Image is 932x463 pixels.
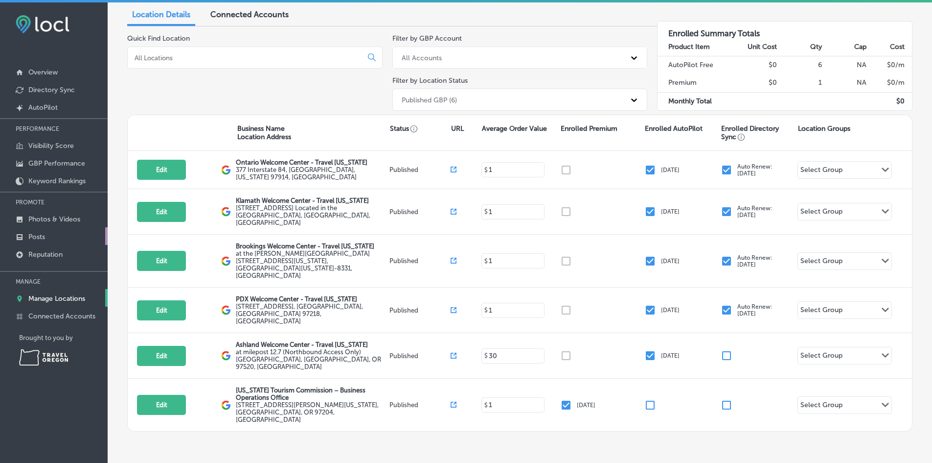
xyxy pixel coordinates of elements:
p: $ [484,352,488,359]
p: Auto Renew: [DATE] [737,205,773,219]
img: logo [221,207,231,217]
input: All Locations [134,53,360,62]
label: [STREET_ADDRESS] , [GEOGRAPHIC_DATA], [GEOGRAPHIC_DATA] 97218, [GEOGRAPHIC_DATA] [236,303,386,325]
p: Directory Sync [28,86,75,94]
p: [DATE] [661,307,680,314]
p: Keyword Rankings [28,177,86,185]
p: $ [484,258,488,265]
p: $ [484,307,488,314]
p: PDX Welcome Center - Travel [US_STATE] [236,295,386,303]
label: [STREET_ADDRESS][PERSON_NAME][US_STATE] , [GEOGRAPHIC_DATA], OR 97204, [GEOGRAPHIC_DATA] [236,401,386,423]
p: Reputation [28,250,63,259]
label: 377 Interstate 84 , [GEOGRAPHIC_DATA], [US_STATE] 97914, [GEOGRAPHIC_DATA] [236,166,386,181]
h3: Enrolled Summary Totals [658,22,912,38]
p: Business Name Location Address [237,124,291,141]
p: AutoPilot [28,103,58,112]
td: 1 [777,74,822,92]
p: Published [389,257,451,265]
td: $ 0 [867,92,912,110]
p: Klamath Welcome Center - Travel [US_STATE] [236,197,386,204]
p: Enrolled Premium [561,124,617,133]
img: logo [221,305,231,315]
td: $ 0 /m [867,56,912,74]
p: Published [389,401,451,409]
label: at the [PERSON_NAME][GEOGRAPHIC_DATA] [STREET_ADDRESS][US_STATE] , [GEOGRAPHIC_DATA][US_STATE]-83... [236,250,386,279]
th: Cap [822,38,867,56]
p: $ [484,402,488,409]
p: Published [389,208,451,216]
p: Auto Renew: [DATE] [737,254,773,268]
p: Connected Accounts [28,312,95,320]
td: 6 [777,56,822,74]
td: NA [822,56,867,74]
div: Select Group [800,401,842,412]
p: Overview [28,68,58,76]
div: All Accounts [402,53,442,62]
p: Ontario Welcome Center - Travel [US_STATE] [236,159,386,166]
p: $ [484,208,488,215]
p: [US_STATE] Tourism Commission – Business Operations Office [236,387,386,401]
img: logo [221,165,231,175]
td: $0 [732,74,777,92]
p: Brought to you by [19,334,108,341]
p: [DATE] [661,352,680,359]
th: Cost [867,38,912,56]
td: $0 [732,56,777,74]
p: [DATE] [661,258,680,265]
strong: Product Item [668,43,710,51]
p: Brookings Welcome Center - Travel [US_STATE] [236,243,386,250]
p: Photos & Videos [28,215,80,223]
th: Unit Cost [732,38,777,56]
th: Qty [777,38,822,56]
p: Manage Locations [28,294,85,303]
p: URL [451,124,464,133]
div: Select Group [800,306,842,317]
button: Edit [137,300,186,320]
p: Auto Renew: [DATE] [737,303,773,317]
p: Posts [28,233,45,241]
p: [DATE] [661,208,680,215]
label: at milepost 12.7 (Northbound Access Only) [GEOGRAPHIC_DATA] , [GEOGRAPHIC_DATA], OR 97520, [GEOGR... [236,348,386,370]
p: Location Groups [798,124,850,133]
td: Monthly Total [658,92,732,110]
button: Edit [137,202,186,222]
p: Auto Renew: [DATE] [737,163,773,177]
div: Select Group [800,166,842,177]
button: Edit [137,251,186,271]
label: [STREET_ADDRESS] Located in the [GEOGRAPHIC_DATA] , [GEOGRAPHIC_DATA], [GEOGRAPHIC_DATA] [236,204,386,226]
span: Location Details [132,10,190,19]
p: Status [390,124,451,133]
p: Published [389,166,451,173]
img: logo [221,256,231,266]
td: $ 0 /m [867,74,912,92]
span: Connected Accounts [210,10,289,19]
p: [DATE] [577,402,595,409]
img: logo [221,351,231,361]
p: Ashland Welcome Center - Travel [US_STATE] [236,341,386,348]
img: logo [221,400,231,410]
div: Select Group [800,351,842,363]
td: AutoPilot Free [658,56,732,74]
div: Select Group [800,207,842,219]
button: Edit [137,160,186,180]
td: Premium [658,74,732,92]
p: $ [484,167,488,173]
p: Enrolled Directory Sync [721,124,793,141]
label: Filter by Location Status [392,76,468,85]
p: Visibility Score [28,142,74,150]
p: Published [389,352,451,360]
p: [DATE] [661,167,680,173]
div: Select Group [800,257,842,268]
button: Edit [137,395,186,415]
label: Filter by GBP Account [392,34,462,43]
img: Travel Oregon [19,349,68,366]
td: NA [822,74,867,92]
p: GBP Performance [28,159,85,168]
label: Quick Find Location [127,34,190,43]
button: Edit [137,346,186,366]
p: Published [389,307,451,314]
img: fda3e92497d09a02dc62c9cd864e3231.png [16,15,69,33]
p: Average Order Value [482,124,547,133]
div: Published GBP (6) [402,96,457,104]
p: Enrolled AutoPilot [645,124,703,133]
